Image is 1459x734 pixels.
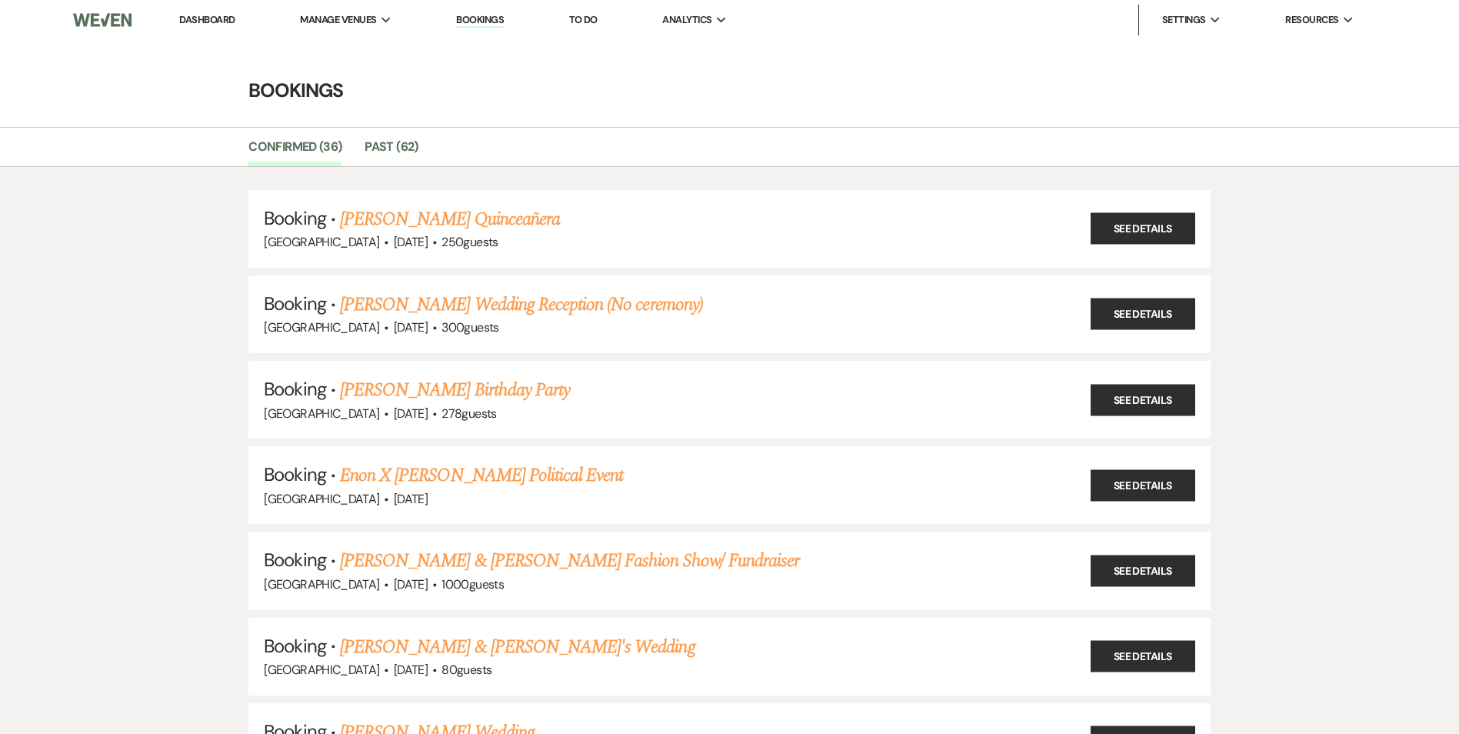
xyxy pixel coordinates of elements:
[1162,12,1206,28] span: Settings
[340,633,695,661] a: [PERSON_NAME] & [PERSON_NAME]'s Wedding
[340,291,703,319] a: [PERSON_NAME] Wedding Reception (No ceremony)
[1091,641,1195,672] a: See Details
[441,319,498,335] span: 300 guests
[394,234,428,250] span: [DATE]
[340,462,623,489] a: Enon X [PERSON_NAME] Political Event
[394,662,428,678] span: [DATE]
[264,405,379,422] span: [GEOGRAPHIC_DATA]
[300,12,376,28] span: Manage Venues
[340,205,560,233] a: [PERSON_NAME] Quinceañera
[264,377,325,401] span: Booking
[264,206,325,230] span: Booking
[1091,213,1195,245] a: See Details
[73,4,132,36] img: Weven Logo
[264,319,379,335] span: [GEOGRAPHIC_DATA]
[264,491,379,507] span: [GEOGRAPHIC_DATA]
[264,234,379,250] span: [GEOGRAPHIC_DATA]
[394,491,428,507] span: [DATE]
[441,234,498,250] span: 250 guests
[264,548,325,572] span: Booking
[1285,12,1338,28] span: Resources
[1091,555,1195,586] a: See Details
[340,376,570,404] a: [PERSON_NAME] Birthday Party
[264,576,379,592] span: [GEOGRAPHIC_DATA]
[176,77,1284,104] h4: Bookings
[365,137,418,166] a: Past (62)
[179,13,235,26] a: Dashboard
[264,292,325,315] span: Booking
[441,662,491,678] span: 80 guests
[441,405,496,422] span: 278 guests
[264,662,379,678] span: [GEOGRAPHIC_DATA]
[264,462,325,486] span: Booking
[264,634,325,658] span: Booking
[394,319,428,335] span: [DATE]
[340,547,799,575] a: [PERSON_NAME] & [PERSON_NAME] Fashion Show/ Fundraiser
[1091,299,1195,330] a: See Details
[441,576,504,592] span: 1000 guests
[456,13,504,28] a: Bookings
[248,137,341,166] a: Confirmed (36)
[569,13,598,26] a: To Do
[1091,384,1195,415] a: See Details
[1091,469,1195,501] a: See Details
[394,576,428,592] span: [DATE]
[394,405,428,422] span: [DATE]
[662,12,711,28] span: Analytics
